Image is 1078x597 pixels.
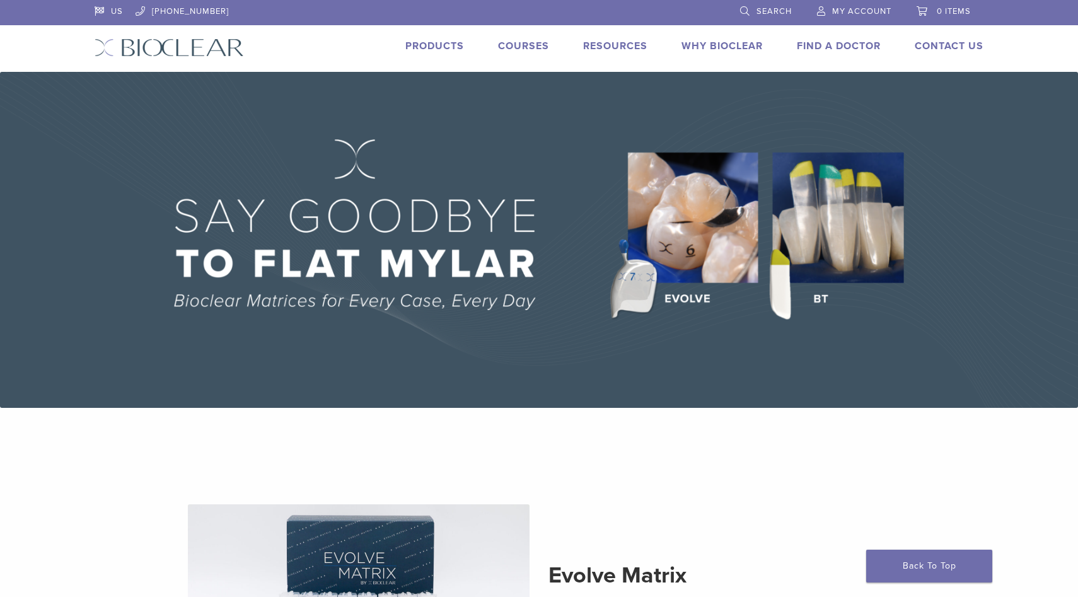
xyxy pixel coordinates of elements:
em: *Note: Free HeatSync Mini offer is only valid with the purchase of and attendance at a BT Course.... [21,337,313,464]
a: [URL][DOMAIN_NAME] [94,303,209,315]
a: Products [405,40,464,52]
a: Courses [498,40,549,52]
h2: Evolve Matrix [548,560,891,591]
button: Close [320,205,337,221]
span: My Account [832,6,891,16]
a: Find A Doctor [797,40,881,52]
img: Bioclear [95,38,244,57]
a: Resources [583,40,647,52]
span: 0 items [937,6,971,16]
a: Contact Us [915,40,983,52]
b: September Promotion! [21,229,136,243]
p: Use code: 1HSE25 when you register at: [21,261,315,318]
a: [URL][DOMAIN_NAME] [21,505,136,518]
a: Back To Top [866,550,992,583]
p: Visit our promotions page: [21,482,315,520]
a: Why Bioclear [681,40,763,52]
span: Search [756,6,792,16]
p: Valid [DATE]–[DATE]. [21,226,315,245]
strong: Get A Free* HeatSync Mini when you register for any 2026 Black Triangle (BT) Course! [21,264,291,296]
